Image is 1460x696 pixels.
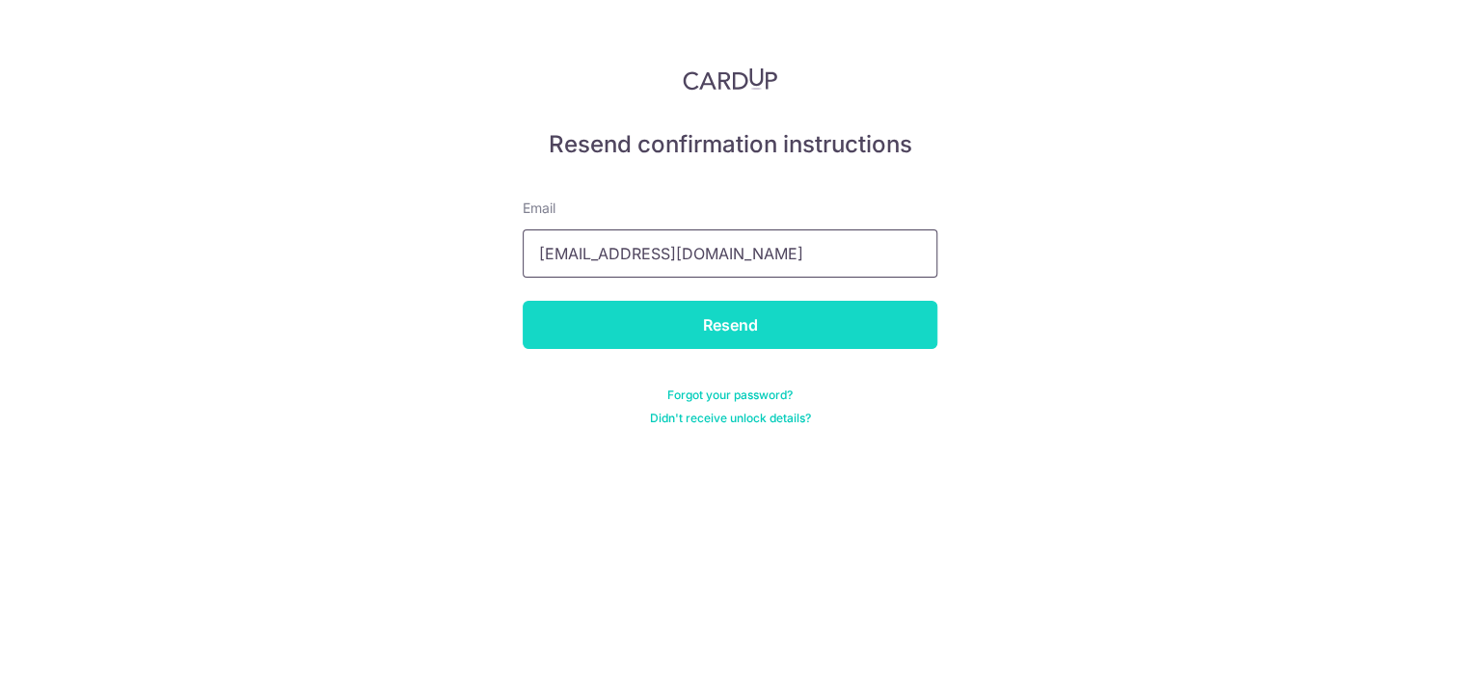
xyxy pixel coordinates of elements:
[667,388,793,403] a: Forgot your password?
[523,229,937,278] input: Enter your Email
[523,129,937,160] h5: Resend confirmation instructions
[683,67,777,91] img: CardUp Logo
[523,301,937,349] input: Resend
[523,199,555,218] label: Email
[650,411,811,426] a: Didn't receive unlock details?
